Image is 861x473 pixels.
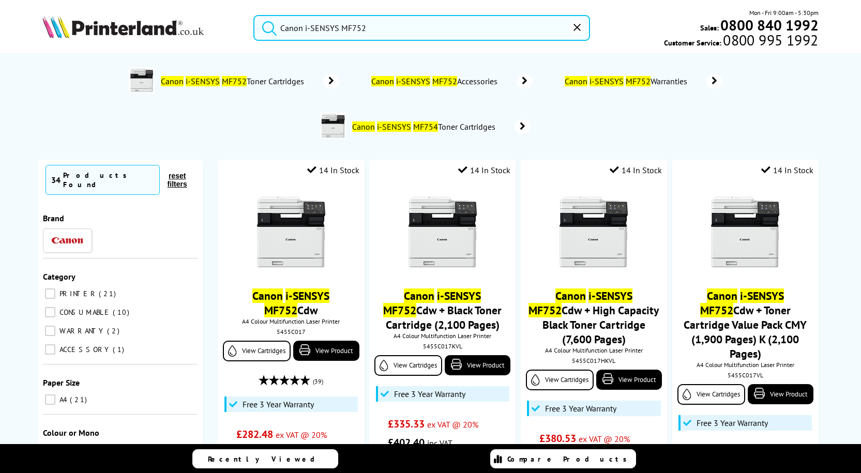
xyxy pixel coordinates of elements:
[42,16,240,40] a: Printerland Logo
[490,449,636,468] a: Compare Products
[719,20,819,30] a: 0800 840 1992
[43,213,64,223] span: Brand
[370,74,533,88] a: Canon i-SENSYS MF752Accessories
[57,326,106,335] span: WARRANTY
[285,288,329,303] mark: i-SENSYS
[664,35,818,48] span: Customer Service:
[161,76,184,86] mark: Canon
[748,384,813,404] a: View Product
[437,288,481,303] mark: i-SENSYS
[445,355,510,375] a: View Product
[63,171,154,189] div: Products Found
[43,271,75,282] span: Category
[526,346,662,354] span: A4 Colour Multifunction Laser Printer
[427,419,478,430] span: ex VAT @ 20%
[528,357,659,364] div: 5455C017HKVL
[677,384,745,405] a: View Cartridges
[720,16,819,35] b: 0800 840 1992
[404,288,434,303] mark: Canon
[707,288,737,303] mark: Canon
[186,76,220,86] mark: i-SENSYS
[57,395,69,404] span: A4
[555,193,632,271] img: Canon-MF752Cdw-Front-Small.jpg
[684,288,807,361] a: Canon i-SENSYS MF752Cdw + Toner Cartridge Value Pack CMY (1,900 Pages) K (2,100 Pages)
[564,74,722,88] a: Canon i-SENSYS MF752Warranties
[396,76,430,86] mark: i-SENSYS
[383,303,416,317] mark: MF752
[264,303,297,317] mark: MF752
[388,417,425,431] span: £335.33
[526,370,594,390] a: View Cartridges
[706,193,784,271] img: Canon-MF752Cdw-Front-Small.jpg
[160,67,339,95] a: Canon i-SENSYS MF752Toner Cartridges
[413,121,438,132] mark: MF754
[45,307,55,317] input: CONSUMABLE 10
[610,165,662,175] div: 14 In Stock
[313,372,323,391] span: (39)
[700,303,733,317] mark: MF752
[528,288,659,346] a: Canon i-SENSYS MF752Cdw + High Capacity Black Toner Cartridge (7,600 Pages)
[57,308,112,317] span: CONSUMABLE
[192,449,338,468] a: Recently Viewed
[45,344,55,355] input: ACCESSORY 1
[223,317,359,325] span: A4 Colour Multifunction Laser Printer
[52,237,83,244] img: Canon
[388,436,425,449] span: £402.40
[351,113,531,141] a: Canon i-SENSYS MF754Toner Cartridges
[761,165,813,175] div: 14 In Stock
[293,341,359,361] a: View Product
[377,342,508,350] div: 5455C017KVL
[555,288,586,303] mark: Canon
[70,395,89,404] span: 21
[351,121,499,132] span: Toner Cartridges
[107,326,122,335] span: 2
[596,370,662,390] a: View Product
[394,389,465,399] span: Free 3 Year Warranty
[307,165,359,175] div: 14 In Stock
[677,361,813,369] span: A4 Colour Multifunction Laser Printer
[222,76,247,86] mark: MF752
[404,193,481,271] img: Canon-MF752Cdw-Front-Small.jpg
[507,454,632,464] span: Compare Products
[51,175,61,185] span: 34
[588,288,632,303] mark: i-SENSYS
[43,428,99,438] span: Colour or Mono
[57,345,112,354] span: ACCESSORY
[43,377,80,388] span: Paper Size
[700,23,719,33] span: Sales:
[432,76,457,86] mark: MF752
[590,76,624,86] mark: i-SENSYS
[276,430,327,440] span: ex VAT @ 20%
[252,288,329,317] a: Canon i-SENSYS MF752Cdw
[99,289,118,298] span: 21
[160,171,195,189] button: reset filters
[565,76,587,86] mark: Canon
[383,288,502,332] a: Canon i-SENSYS MF752Cdw + Black Toner Cartridge (2,100 Pages)
[626,76,651,86] mark: MF752
[680,371,811,379] div: 5455C017VL
[458,165,510,175] div: 14 In Stock
[236,428,273,441] span: £282.48
[45,288,55,299] input: PRINTER 21
[223,341,291,361] a: View Cartridges
[721,35,818,45] span: 0800 995 1992
[253,15,591,41] input: Search product or brand
[377,121,411,132] mark: i-SENSYS
[564,76,691,86] span: Warranties
[113,308,132,317] span: 10
[252,288,283,303] mark: Canon
[371,76,394,86] mark: Canon
[528,303,562,317] mark: MF752
[740,288,784,303] mark: i-SENSYS
[225,328,356,335] div: 5455C017
[129,67,155,93] img: Canon-MF752Cdw-DeptImage.jpg
[545,403,616,414] span: Free 3 Year Warranty
[252,193,330,271] img: Canon-MF752Cdw-Front-Small.jpg
[42,16,204,38] img: Printerland Logo
[427,438,452,448] span: inc VAT
[539,432,576,445] span: £380.53
[749,8,819,18] span: Mon - Fri 9:00am - 5:30pm
[697,418,768,428] span: Free 3 Year Warranty
[352,121,375,132] mark: Canon
[45,326,55,336] input: WARRANTY 2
